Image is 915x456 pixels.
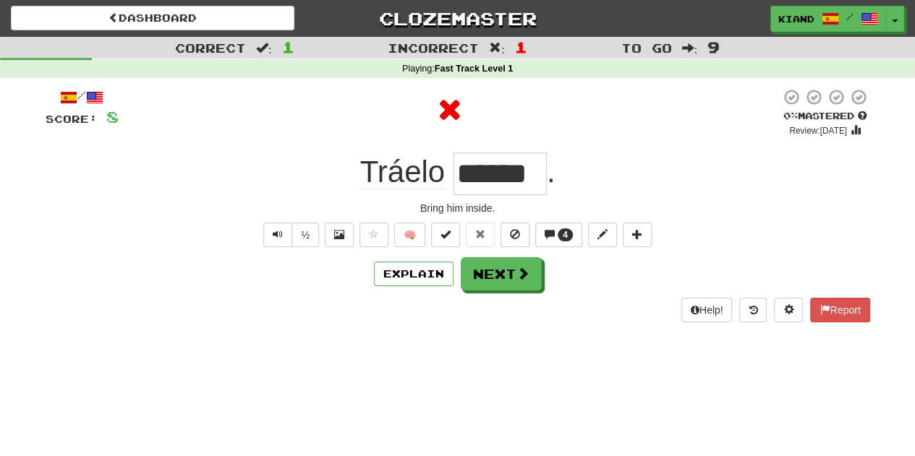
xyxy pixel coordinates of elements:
span: : [489,42,505,54]
button: 🧠 [394,223,425,247]
strong: Fast Track Level 1 [435,64,514,74]
button: Favorite sentence (alt+f) [359,223,388,247]
span: / [846,12,854,22]
button: Explain [374,262,454,286]
small: Review: [DATE] [789,126,847,136]
button: 4 [535,223,582,247]
span: 0 % [783,110,798,121]
span: To go [621,40,671,55]
div: Bring him inside. [46,201,870,215]
button: Round history (alt+y) [739,298,767,322]
span: 1 [515,38,527,56]
button: Reset to 0% Mastered (alt+r) [466,223,495,247]
button: Edit sentence (alt+d) [588,223,617,247]
span: 8 [106,108,119,126]
button: Play sentence audio (ctl+space) [263,223,292,247]
span: 4 [563,230,568,240]
button: Show image (alt+x) [325,223,354,247]
button: Set this sentence to 100% Mastered (alt+m) [431,223,460,247]
span: . [547,155,556,189]
div: Mastered [780,110,870,123]
a: kiand / [770,6,886,32]
button: Report [810,298,869,322]
a: Dashboard [11,6,294,30]
span: Incorrect [388,40,479,55]
span: 1 [282,38,294,56]
button: Help! [681,298,733,322]
button: Ignore sentence (alt+i) [501,223,529,247]
span: Correct [175,40,246,55]
a: Clozemaster [316,6,600,31]
span: Score: [46,113,98,125]
span: 9 [707,38,720,56]
span: : [256,42,272,54]
button: Next [461,257,542,291]
span: Tráelo [360,155,446,189]
div: / [46,88,119,106]
div: Text-to-speech controls [260,223,319,247]
span: kiand [778,12,814,25]
button: ½ [291,223,319,247]
span: : [681,42,697,54]
button: Add to collection (alt+a) [623,223,652,247]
